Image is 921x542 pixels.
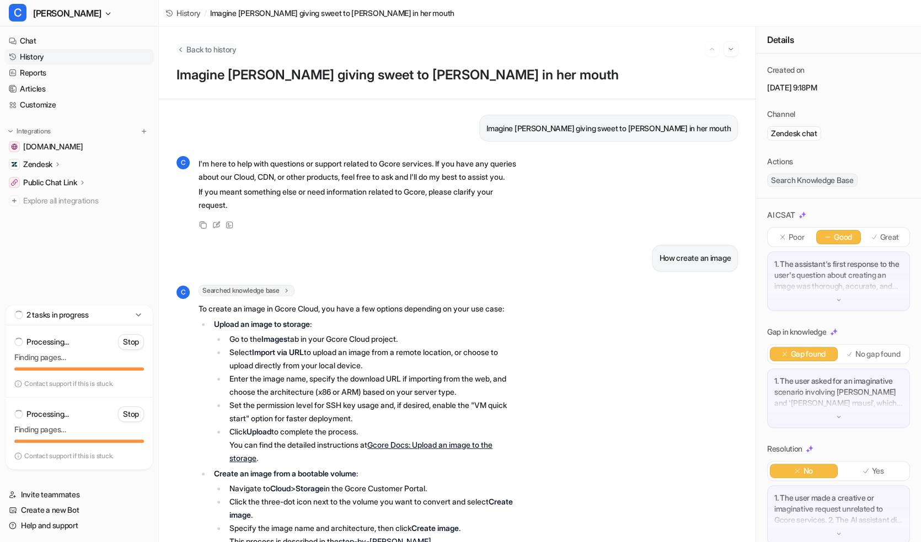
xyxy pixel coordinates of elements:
span: Explore all integrations [23,192,149,210]
p: Processing... [26,336,68,347]
span: History [176,7,201,19]
li: Go to the tab in your Gcore Cloud project. [226,332,521,346]
span: [DOMAIN_NAME] [23,141,83,152]
img: menu_add.svg [140,127,148,135]
span: Search Knowledge Base [767,174,858,187]
a: Articles [4,81,154,96]
strong: Images [261,334,287,344]
p: Yes [872,465,884,476]
button: Stop [118,406,144,422]
p: Contact support if this is stuck. [24,452,114,460]
span: [PERSON_NAME] [33,6,101,21]
p: : [214,318,521,331]
p: Good [834,232,852,243]
a: Explore all integrations [4,193,154,208]
h1: Imagine [PERSON_NAME] giving sweet to [PERSON_NAME] in her mouth [176,67,738,83]
p: How create an image [659,251,731,265]
a: Chat [4,33,154,49]
strong: Import via URL [252,347,304,357]
a: Help and support [4,518,154,533]
a: History [4,49,154,65]
a: gcore.com[DOMAIN_NAME] [4,139,154,154]
p: 1. The assistant's first response to the user's question about creating an image was thorough, ac... [774,259,903,292]
button: Go to previous session [705,42,719,56]
p: Stop [123,409,139,420]
li: Navigate to > in the Gcore Customer Portal. [226,482,521,495]
div: Details [756,26,921,53]
a: Customize [4,97,154,112]
img: expand menu [7,127,14,135]
span: C [9,4,26,22]
img: Public Chat Link [11,179,18,186]
p: [DATE] 9:18PM [767,82,910,93]
img: Previous session [708,44,716,54]
p: : [214,467,521,480]
p: Finding pages… [14,352,144,363]
li: Click to complete the process. You can find the detailed instructions at . [226,425,521,465]
img: down-arrow [835,530,843,538]
img: Next session [727,44,735,54]
p: 1. The user asked for an imaginative scenario involving [PERSON_NAME] and '[PERSON_NAME] mausi', ... [774,375,903,409]
p: Resolution [767,443,802,454]
li: Set the permission level for SSH key usage and, if desired, enable the "VM quick start" option fo... [226,399,521,425]
p: Finding pages… [14,424,144,435]
p: 2 tasks in progress [26,309,89,320]
p: Great [880,232,899,243]
p: Imagine [PERSON_NAME] giving sweet to [PERSON_NAME] in her mouth [486,122,731,135]
p: Integrations [17,127,51,136]
strong: Create image [411,523,459,533]
strong: Upload an image to storage [214,319,310,329]
p: Actions [767,156,793,167]
button: Stop [118,334,144,350]
p: 1. The user made a creative or imaginative request unrelated to Gcore services. 2. The AI assista... [774,492,903,525]
li: Enter the image name, specify the download URL if importing from the web, and choose the architec... [226,372,521,399]
span: C [176,156,190,169]
img: down-arrow [835,296,843,304]
p: Zendesk chat [771,128,817,139]
img: Zendesk [11,161,18,168]
p: Created on [767,65,805,76]
span: Back to history [186,44,237,55]
p: No gap found [855,348,901,359]
img: explore all integrations [9,195,20,206]
img: down-arrow [835,413,843,421]
button: Back to history [176,44,237,55]
strong: Upload [247,427,271,436]
strong: Cloud [270,484,291,493]
a: Create a new Bot [4,502,154,518]
li: Click the three-dot icon next to the volume you want to convert and select . [226,495,521,522]
img: gcore.com [11,143,18,150]
p: Channel [767,109,795,120]
li: Select to upload an image from a remote location, or choose to upload directly from your local de... [226,346,521,372]
a: Reports [4,65,154,81]
p: Processing... [26,409,68,420]
strong: Storage [296,484,324,493]
p: Contact support if this is stuck. [24,379,114,388]
p: No [804,465,813,476]
p: Public Chat Link [23,177,77,188]
span: / [204,7,207,19]
strong: Create an image from a bootable volume [214,469,356,478]
button: Go to next session [724,42,738,56]
p: I'm here to help with questions or support related to Gcore services. If you have any queries abo... [199,157,521,184]
p: Zendesk [23,159,52,170]
a: Invite teammates [4,487,154,502]
p: Stop [123,336,139,347]
button: Integrations [4,126,54,137]
p: Gap found [791,348,826,359]
span: C [176,286,190,299]
p: To create an image in Gcore Cloud, you have a few options depending on your use case: [199,302,521,315]
p: Gap in knowledge [767,326,827,337]
p: Poor [789,232,805,243]
a: History [165,7,201,19]
p: AI CSAT [767,210,795,221]
span: Searched knowledge base [199,285,294,296]
span: Imagine [PERSON_NAME] giving sweet to [PERSON_NAME] in her mouth [210,7,454,19]
p: If you meant something else or need information related to Gcore, please clarify your request. [199,185,521,212]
